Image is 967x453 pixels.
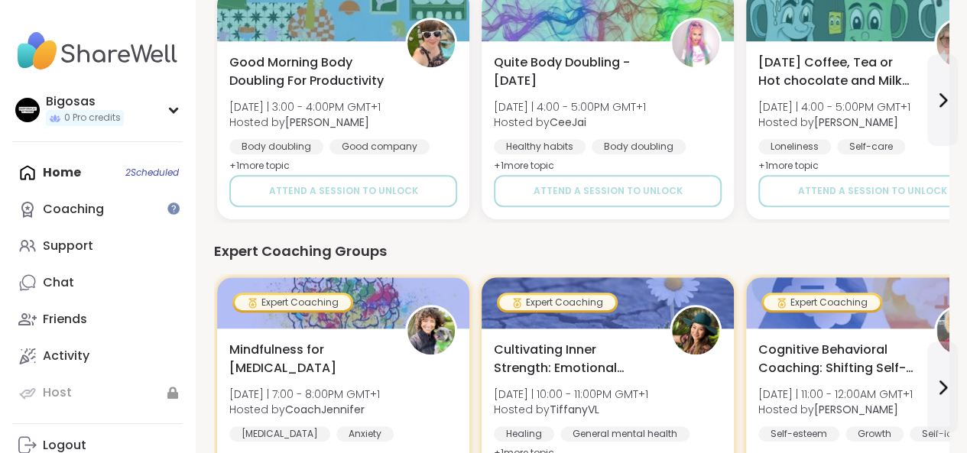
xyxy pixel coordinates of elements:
div: Growth [845,426,904,442]
div: Loneliness [758,139,831,154]
a: Friends [12,301,183,338]
div: Expert Coaching [764,295,880,310]
span: Attend a session to unlock [798,184,947,198]
a: Host [12,374,183,411]
div: Body doubling [229,139,323,154]
b: [PERSON_NAME] [814,115,898,130]
div: Body doubling [592,139,686,154]
span: [DATE] | 4:00 - 5:00PM GMT+1 [494,99,646,115]
span: Hosted by [229,115,381,130]
img: Bigosas [15,98,40,122]
span: Mindfulness for [MEDICAL_DATA] [229,341,388,377]
b: [PERSON_NAME] [285,115,369,130]
a: Coaching [12,191,183,228]
img: ShareWell Nav Logo [12,24,183,78]
span: Cognitive Behavioral Coaching: Shifting Self-Talk [758,341,917,377]
div: Support [43,238,93,254]
span: Hosted by [758,402,913,417]
div: Self-esteem [758,426,839,442]
div: Healthy habits [494,139,586,154]
span: Hosted by [494,115,646,130]
span: Attend a session to unlock [534,184,683,198]
b: CeeJai [550,115,586,130]
b: [PERSON_NAME] [814,402,898,417]
a: Chat [12,264,183,301]
div: Friends [43,311,87,328]
div: Self-care [837,139,905,154]
span: Hosted by [758,115,910,130]
b: CoachJennifer [285,402,365,417]
img: CoachJennifer [407,307,455,354]
span: [DATE] Coffee, Tea or Hot chocolate and Milk Club [758,53,917,90]
div: Chat [43,274,74,291]
iframe: Spotlight [167,202,180,215]
div: Anxiety [336,426,394,442]
b: TiffanyVL [550,402,599,417]
div: Bigosas [46,93,124,110]
button: Attend a session to unlock [494,175,722,207]
img: TiffanyVL [672,307,719,354]
button: Attend a session to unlock [229,175,457,207]
span: Hosted by [494,402,648,417]
span: [DATE] | 4:00 - 5:00PM GMT+1 [758,99,910,115]
div: Healing [494,426,554,442]
span: Quite Body Doubling - [DATE] [494,53,653,90]
div: Expert Coaching [235,295,351,310]
span: Good Morning Body Doubling For Productivity [229,53,388,90]
div: Coaching [43,201,104,218]
span: Attend a session to unlock [269,184,418,198]
div: Expert Coaching [499,295,615,310]
span: 0 Pro credits [64,112,121,125]
img: CeeJai [672,20,719,67]
img: Adrienne_QueenOfTheDawn [407,20,455,67]
span: [DATE] | 3:00 - 4:00PM GMT+1 [229,99,381,115]
div: Good company [329,139,430,154]
span: Cultivating Inner Strength: Emotional Regulation [494,341,653,377]
span: Hosted by [229,402,380,417]
div: Expert Coaching Groups [214,241,949,262]
div: Host [43,384,72,401]
a: Activity [12,338,183,374]
span: [DATE] | 10:00 - 11:00PM GMT+1 [494,387,648,402]
a: Support [12,228,183,264]
div: General mental health [560,426,690,442]
span: [DATE] | 11:00 - 12:00AM GMT+1 [758,387,913,402]
div: [MEDICAL_DATA] [229,426,330,442]
div: Activity [43,348,89,364]
span: [DATE] | 7:00 - 8:00PM GMT+1 [229,387,380,402]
